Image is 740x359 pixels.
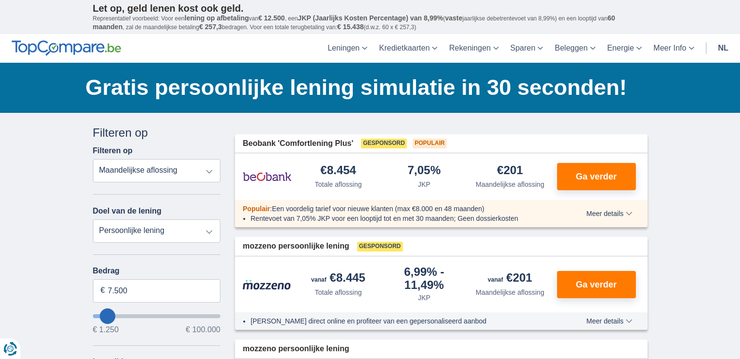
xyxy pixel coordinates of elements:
span: 60 maanden [93,14,615,31]
span: JKP (Jaarlijks Kosten Percentage) van 8,99% [298,14,443,22]
span: Ga verder [576,172,616,181]
span: € 257,3 [199,23,222,31]
a: nl [712,34,734,63]
button: Meer details [579,210,639,217]
span: € [101,285,105,296]
a: Leningen [322,34,373,63]
label: Filteren op [93,146,133,155]
div: €201 [497,164,523,178]
div: JKP [418,179,431,189]
div: : [235,204,559,214]
span: € 15.438 [337,23,364,31]
span: Meer details [586,210,632,217]
span: lening op afbetaling [184,14,249,22]
div: €201 [488,272,532,286]
a: Sparen [505,34,549,63]
label: Bedrag [93,267,221,275]
div: JKP [418,293,431,303]
span: mozzeno persoonlijke lening [243,343,349,355]
label: Doel van de lening [93,207,162,215]
span: vaste [445,14,463,22]
a: Beleggen [549,34,601,63]
a: Rekeningen [443,34,504,63]
input: wantToBorrow [93,314,221,318]
span: € 100.000 [186,326,220,334]
span: € 12.500 [258,14,285,22]
span: Meer details [586,318,632,324]
div: €8.454 [321,164,356,178]
div: Filteren op [93,125,221,141]
img: product.pl.alt Beobank [243,164,291,189]
div: 7,05% [408,164,441,178]
a: Meer Info [648,34,700,63]
span: Beobank 'Comfortlening Plus' [243,138,353,149]
li: [PERSON_NAME] direct online en profiteer van een gepersonaliseerd aanbod [251,316,551,326]
span: Ga verder [576,280,616,289]
h1: Gratis persoonlijke lening simulatie in 30 seconden! [86,72,648,103]
button: Meer details [579,317,639,325]
span: Gesponsord [361,139,407,148]
a: Kredietkaarten [373,34,443,63]
div: Maandelijkse aflossing [476,287,544,297]
div: 6,99% [385,266,464,291]
img: product.pl.alt Mozzeno [243,279,291,290]
a: Energie [601,34,648,63]
span: € 1.250 [93,326,119,334]
div: €8.445 [311,272,365,286]
span: Gesponsord [357,242,403,251]
button: Ga verder [557,163,636,190]
li: Rentevoet van 7,05% JKP voor een looptijd tot en met 30 maanden; Geen dossierkosten [251,214,551,223]
p: Let op, geld lenen kost ook geld. [93,2,648,14]
span: mozzeno persoonlijke lening [243,241,349,252]
div: Totale aflossing [315,287,362,297]
span: Populair [413,139,447,148]
p: Representatief voorbeeld: Voor een van , een ( jaarlijkse debetrentevoet van 8,99%) en een loopti... [93,14,648,32]
img: TopCompare [12,40,121,56]
span: Een voordelig tarief voor nieuwe klanten (max €8.000 en 48 maanden) [272,205,485,213]
button: Ga verder [557,271,636,298]
div: Maandelijkse aflossing [476,179,544,189]
div: Totale aflossing [315,179,362,189]
span: Populair [243,205,270,213]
